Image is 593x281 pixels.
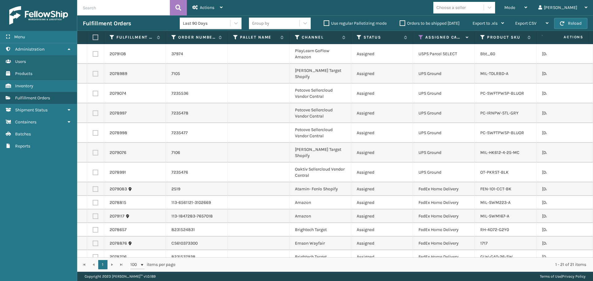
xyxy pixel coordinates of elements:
[166,143,228,163] td: 7106
[166,44,228,64] td: 37974
[15,59,26,64] span: Users
[15,131,31,137] span: Batches
[14,34,25,39] span: Menu
[302,35,339,40] label: Channel
[351,143,413,163] td: Assigned
[413,84,475,103] td: UPS Ground
[85,272,156,281] p: Copyright 2023 [PERSON_NAME]™ v 1.0.189
[166,209,228,223] td: 113-1847283-7657018
[351,209,413,223] td: Assigned
[351,44,413,64] td: Assigned
[413,64,475,84] td: UPS Ground
[240,35,277,40] label: Pallet Name
[110,90,126,97] a: 2079074
[289,84,351,103] td: Petcove Sellercloud Vendor Central
[351,250,413,264] td: Assigned
[480,200,511,205] a: MIL-SWM223-A
[15,95,50,101] span: Fulfillment Orders
[413,163,475,182] td: UPS Ground
[110,169,126,176] a: 2078991
[351,84,413,103] td: Assigned
[110,130,127,136] a: 2078998
[289,250,351,264] td: Brightech Target
[15,83,33,89] span: Inventory
[413,143,475,163] td: UPS Ground
[110,186,127,192] a: 2079083
[166,64,228,84] td: 7105
[413,182,475,196] td: FedEx Home Delivery
[351,237,413,250] td: Assigned
[289,64,351,84] td: [PERSON_NAME] Target Shopify
[110,51,126,57] a: 2079108
[166,237,228,250] td: CS610373300
[289,103,351,123] td: Petcove Sellercloud Vendor Central
[83,20,131,27] h3: Fulfillment Orders
[480,91,524,96] a: PC-SWFTPWSP-BLUOR
[166,182,228,196] td: 2519
[166,163,228,182] td: 7235476
[166,223,228,237] td: 8231524831
[200,5,214,10] span: Actions
[413,196,475,209] td: FedEx Home Delivery
[324,21,387,26] label: Use regular Palletizing mode
[351,223,413,237] td: Assigned
[364,35,401,40] label: Status
[480,241,488,246] a: 1717
[98,260,107,269] a: 1
[183,20,231,27] div: Last 90 Days
[252,20,269,27] div: Group by
[540,272,586,281] div: |
[504,5,515,10] span: Mode
[289,44,351,64] td: PlayLearn GoFlow Amazon
[480,71,508,76] a: MIL-TDLRBD-A
[562,274,586,279] a: Privacy Policy
[289,223,351,237] td: Brightech Target
[110,240,127,246] a: 2078876
[110,71,127,77] a: 2078989
[413,209,475,223] td: FedEx Home Delivery
[289,182,351,196] td: Atamin- Fenlo Shopify
[425,35,463,40] label: Assigned Carrier Service
[110,254,127,260] a: 2078706
[351,196,413,209] td: Assigned
[289,209,351,223] td: Amazon
[351,123,413,143] td: Assigned
[487,35,524,40] label: Product SKU
[351,103,413,123] td: Assigned
[480,254,513,259] a: GLW-G40-26-SW
[480,110,519,116] a: PC-IRNPW-STL-GRY
[554,18,587,29] button: Reload
[480,227,509,232] a: RH-4O72-G2Y0
[540,274,561,279] a: Terms of Use
[15,119,36,125] span: Containers
[110,200,126,206] a: 2078815
[480,51,495,56] a: Bbt_60
[480,213,509,219] a: MIL-SWM167-A
[289,123,351,143] td: Petcove Sellercloud Vendor Central
[413,250,475,264] td: FedEx Home Delivery
[289,143,351,163] td: [PERSON_NAME] Target Shopify
[9,6,68,25] img: logo
[15,47,44,52] span: Administration
[184,262,586,268] div: 1 - 21 of 21 items
[351,163,413,182] td: Assigned
[289,163,351,182] td: Oaktiv Sellercloud Vendor Central
[110,110,127,116] a: 2078997
[480,170,509,175] a: OT-PKRST-BLK
[15,143,30,149] span: Reports
[473,21,498,26] span: Export to .xls
[116,35,154,40] label: Fulfillment Order Id
[110,227,127,233] a: 2078657
[351,64,413,84] td: Assigned
[544,32,587,42] span: Actions
[413,103,475,123] td: UPS Ground
[15,107,48,113] span: Shipment Status
[110,150,126,156] a: 2079076
[130,262,140,268] span: 100
[166,250,228,264] td: 8231537938
[351,182,413,196] td: Assigned
[166,123,228,143] td: 7235477
[178,35,216,40] label: Order Number
[413,237,475,250] td: FedEx Home Delivery
[515,21,536,26] span: Export CSV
